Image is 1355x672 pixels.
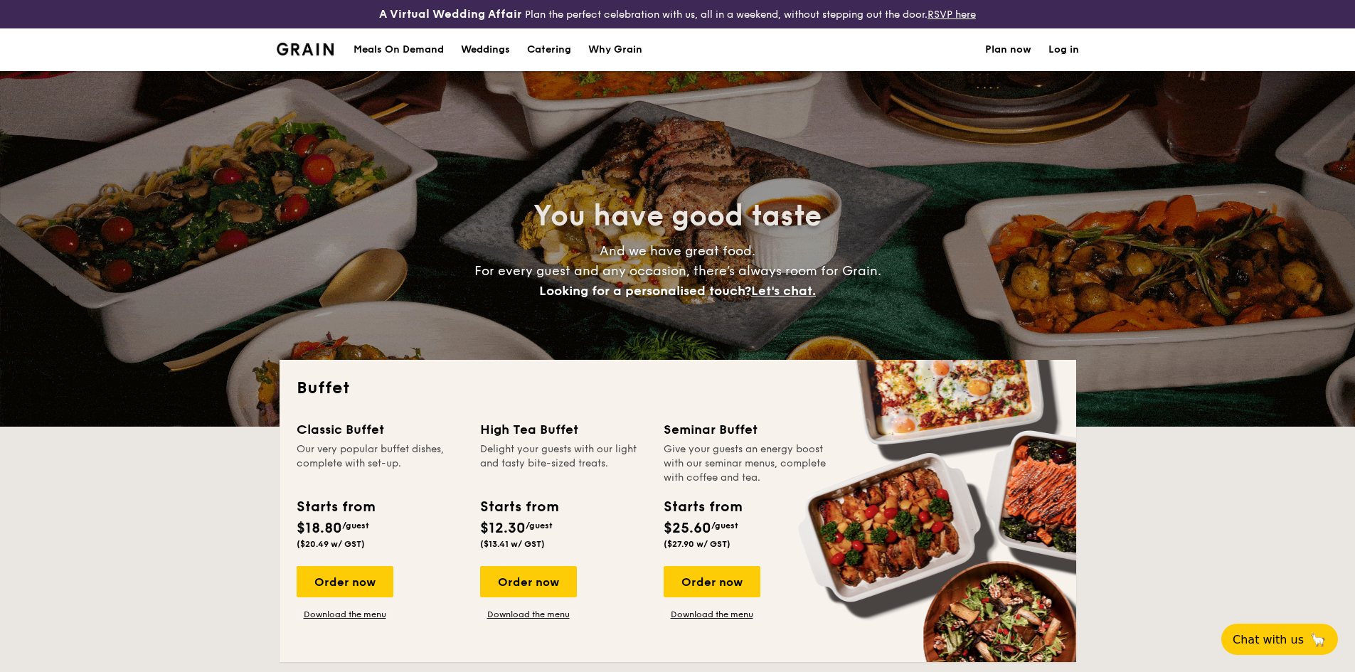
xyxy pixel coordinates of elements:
[480,539,545,549] span: ($13.41 w/ GST)
[711,521,738,530] span: /guest
[268,6,1088,23] div: Plan the perfect celebration with us, all in a weekend, without stepping out the door.
[480,442,647,485] div: Delight your guests with our light and tasty bite-sized treats.
[751,283,816,299] span: Let's chat.
[297,420,463,439] div: Classic Buffet
[474,243,881,299] span: And we have great food. For every guest and any occasion, there’s always room for Grain.
[297,520,342,537] span: $18.80
[480,420,647,439] div: High Tea Buffet
[985,28,1031,71] a: Plan now
[1233,633,1304,646] span: Chat with us
[1221,624,1338,655] button: Chat with us🦙
[664,496,741,518] div: Starts from
[527,28,571,71] h1: Catering
[664,420,830,439] div: Seminar Buffet
[664,566,760,597] div: Order now
[664,609,760,620] a: Download the menu
[277,43,334,55] img: Grain
[539,283,751,299] span: Looking for a personalised touch?
[297,539,365,549] span: ($20.49 w/ GST)
[345,28,452,71] a: Meals On Demand
[297,609,393,620] a: Download the menu
[480,609,577,620] a: Download the menu
[461,28,510,71] div: Weddings
[664,539,730,549] span: ($27.90 w/ GST)
[533,199,822,233] span: You have good taste
[580,28,651,71] a: Why Grain
[297,566,393,597] div: Order now
[588,28,642,71] div: Why Grain
[379,6,522,23] h4: A Virtual Wedding Affair
[277,43,334,55] a: Logotype
[1048,28,1079,71] a: Log in
[342,521,369,530] span: /guest
[452,28,519,71] a: Weddings
[519,28,580,71] a: Catering
[480,496,558,518] div: Starts from
[480,520,526,537] span: $12.30
[526,521,553,530] span: /guest
[480,566,577,597] div: Order now
[354,28,444,71] div: Meals On Demand
[928,9,976,21] a: RSVP here
[297,377,1059,400] h2: Buffet
[664,442,830,485] div: Give your guests an energy boost with our seminar menus, complete with coffee and tea.
[297,496,374,518] div: Starts from
[297,442,463,485] div: Our very popular buffet dishes, complete with set-up.
[1309,631,1327,648] span: 🦙
[664,520,711,537] span: $25.60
